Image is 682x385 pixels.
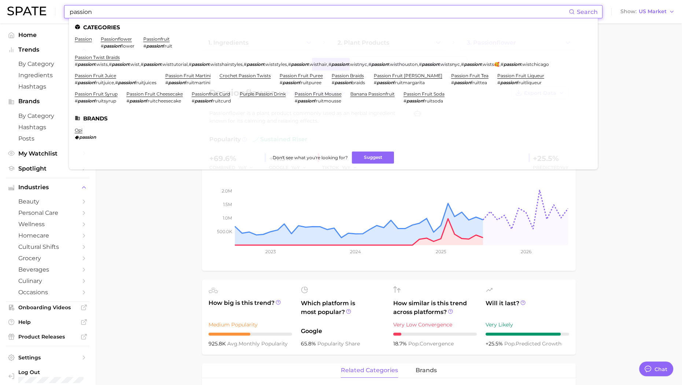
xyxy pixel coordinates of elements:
[18,232,77,239] span: homecare
[451,73,489,78] a: passion fruit tea
[192,98,195,104] span: #
[209,320,292,329] div: Medium Popularity
[75,127,82,133] a: opi
[388,61,418,67] span: twisthouston
[146,43,163,49] em: passion
[6,275,89,287] a: culinary
[168,80,185,85] em: passion
[577,8,598,15] span: Search
[75,55,120,60] a: passion twist braids
[227,340,288,347] span: monthly popularity
[350,91,395,97] a: banana passionfruit
[18,304,77,311] span: Onboarding Videos
[6,70,89,81] a: Ingredients
[126,91,183,97] a: passion fruit cheesecake
[161,61,188,67] span: twisttutorial
[135,80,156,85] span: fruitjuices
[78,61,95,67] em: passion
[280,80,283,85] span: #
[18,60,77,67] span: by Category
[18,165,77,172] span: Spotlight
[394,80,425,85] span: fruitmargarita
[451,80,454,85] span: #
[6,317,89,328] a: Help
[283,80,299,85] em: passion
[314,98,341,104] span: fruitmousse
[332,73,364,78] a: passion braids
[6,331,89,342] a: Product Releases
[144,61,161,67] em: passion
[403,98,406,104] span: #
[295,98,298,104] span: #
[504,61,520,67] em: passion
[121,43,134,49] span: flower
[18,46,77,53] span: Trends
[18,333,77,340] span: Product Releases
[18,198,77,205] span: beauty
[75,61,78,67] span: #
[265,249,276,254] tspan: 2023
[6,110,89,122] a: by Category
[18,289,77,296] span: occasions
[620,10,637,14] span: Show
[7,7,46,15] img: SPATE
[377,80,394,85] em: passion
[328,61,331,67] span: #
[341,367,398,374] span: related categories
[350,249,361,254] tspan: 2024
[101,43,104,49] span: #
[517,80,542,85] span: fruitliqueur
[75,73,116,78] a: passion fruit juice
[486,333,569,336] div: 9 / 10
[69,5,569,18] input: Search here for a brand, industry, or ingredient
[18,243,77,250] span: cultural shifts
[227,340,239,347] abbr: average
[497,73,544,78] a: passion fruit liqueur
[423,98,443,104] span: fruitsoda
[75,61,549,67] div: , , , , , , , , , ,
[18,112,77,119] span: by Category
[18,31,77,38] span: Home
[146,98,181,104] span: fruitcheesecake
[129,98,146,104] em: passion
[374,80,377,85] span: #
[244,61,247,67] span: #
[308,61,327,67] span: twisthair
[288,61,291,67] span: #
[185,80,210,85] span: fruitmartini
[18,221,77,228] span: wellness
[78,98,95,104] em: passion
[6,230,89,241] a: homecare
[291,61,308,67] em: passion
[6,196,89,207] a: beauty
[520,61,549,67] span: twistchicago
[240,91,286,97] a: purple passion drink
[6,352,89,363] a: Settings
[560,165,568,170] span: YoY
[6,302,89,313] a: Onboarding Videos
[408,340,454,347] span: convergence
[18,209,77,216] span: personal care
[299,80,321,85] span: fruitpuree
[481,61,499,67] span: twists🥰
[471,80,487,85] span: fruittea
[195,98,211,104] em: passion
[141,61,144,67] span: #
[18,184,77,191] span: Industries
[295,91,342,97] a: passion fruit mousse
[408,340,420,347] abbr: popularity index
[75,80,156,85] div: ,
[209,340,227,347] span: 925.8k
[6,29,89,41] a: Home
[461,61,464,67] span: #
[298,98,314,104] em: passion
[18,83,77,90] span: Hashtags
[165,80,168,85] span: #
[118,80,135,85] em: passion
[374,73,442,78] a: passion fruit [PERSON_NAME]
[129,61,140,67] span: twist
[371,61,388,67] em: passion
[464,61,481,67] em: passion
[192,91,230,97] a: passionfruit curd
[95,61,108,67] span: twists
